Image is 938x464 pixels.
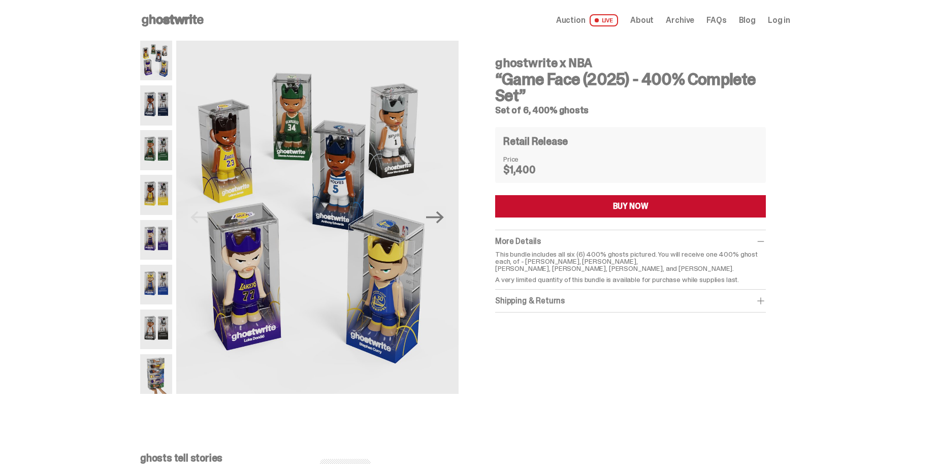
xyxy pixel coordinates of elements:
[176,41,459,394] img: NBA-400-HG-Main.png
[495,296,766,306] div: Shipping & Returns
[556,14,618,26] a: Auction LIVE
[503,165,554,175] dd: $1,400
[495,106,766,115] h5: Set of 6, 400% ghosts
[630,16,654,24] a: About
[495,57,766,69] h4: ghostwrite x NBA
[739,16,756,24] a: Blog
[768,16,790,24] a: Log in
[590,14,619,26] span: LIVE
[666,16,694,24] a: Archive
[495,71,766,104] h3: “Game Face (2025) - 400% Complete Set”
[140,41,172,80] img: NBA-400-HG-Main.png
[424,206,446,229] button: Next
[140,453,790,463] p: ghosts tell stories
[140,85,172,125] img: NBA-400-HG-Ant.png
[503,136,568,146] h4: Retail Release
[495,251,766,272] p: This bundle includes all six (6) 400% ghosts pictured. You will receive one 400% ghost each, of -...
[495,276,766,283] p: A very limited quantity of this bundle is available for purchase while supplies last.
[503,156,554,163] dt: Price
[140,220,172,260] img: NBA-400-HG-Luka.png
[706,16,726,24] a: FAQs
[495,195,766,218] button: BUY NOW
[140,310,172,349] img: NBA-400-HG-Wemby.png
[140,175,172,214] img: NBA-400-HG%20Bron.png
[556,16,586,24] span: Auction
[140,265,172,304] img: NBA-400-HG-Steph.png
[613,202,649,210] div: BUY NOW
[140,354,172,394] img: NBA-400-HG-Scale.png
[495,236,541,246] span: More Details
[140,130,172,170] img: NBA-400-HG-Giannis.png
